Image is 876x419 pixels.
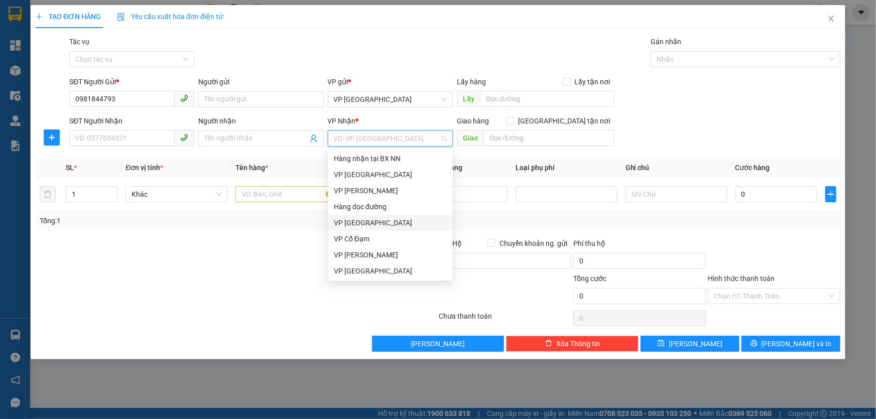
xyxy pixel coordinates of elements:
span: close [827,15,835,23]
input: Dọc đường [483,130,614,146]
div: VP Cổ Đạm [334,233,447,244]
span: Giao [457,130,483,146]
span: Đơn vị tính [126,164,163,172]
li: Cổ Đạm, xã [GEOGRAPHIC_DATA], [GEOGRAPHIC_DATA] [94,25,420,37]
span: TẠO ĐƠN HÀNG [36,13,101,21]
input: Ghi Chú [625,186,727,202]
div: Hàng dọc đường [334,201,447,212]
span: Tổng cước [573,274,606,283]
div: Tổng: 1 [40,215,338,226]
input: 0 [426,186,508,202]
span: Giao hàng [457,117,489,125]
div: Chưa thanh toán [438,311,573,328]
div: VP Xuân Giang [328,263,453,279]
input: VD: Bàn, Ghế [235,186,337,202]
label: Hình thức thanh toán [708,274,775,283]
span: plus [826,190,836,198]
span: save [658,340,665,348]
span: Lấy [457,91,480,107]
div: Người gửi [198,76,323,87]
button: save[PERSON_NAME] [641,336,739,352]
span: Lấy tận nơi [571,76,614,87]
div: SĐT Người Gửi [69,76,194,87]
th: Loại phụ phí [512,158,621,178]
b: GỬI : VP [GEOGRAPHIC_DATA] [13,73,150,106]
span: [GEOGRAPHIC_DATA] tận nơi [515,115,614,126]
span: Cước hàng [735,164,770,172]
span: [PERSON_NAME] [669,338,722,349]
div: VP Mỹ Đình [328,167,453,183]
span: Chuyển khoản ng. gửi [495,238,571,249]
div: SĐT Người Nhận [69,115,194,126]
span: phone [180,94,188,102]
span: phone [180,133,188,142]
button: plus [44,129,60,146]
span: Xóa Thông tin [556,338,600,349]
button: Close [817,5,845,33]
label: Gán nhãn [651,38,681,46]
button: plus [825,186,836,202]
span: [PERSON_NAME] và In [762,338,832,349]
div: VP Hoàng Liệt [328,183,453,199]
span: user-add [310,134,318,143]
li: Hotline: 1900252555 [94,37,420,50]
div: VP [GEOGRAPHIC_DATA] [334,265,447,276]
span: plus [44,133,59,142]
span: VP Xuân Giang [334,92,447,107]
div: VP Cương Gián [328,247,453,263]
span: Tên hàng [235,164,268,172]
span: Lấy hàng [457,78,486,86]
div: VP [PERSON_NAME] [334,249,447,260]
div: Hàng nhận tại BX NN [328,151,453,167]
div: VP gửi [328,76,453,87]
span: VP Nhận [328,117,356,125]
div: VP [PERSON_NAME] [334,185,447,196]
span: SL [66,164,74,172]
span: Yêu cầu xuất hóa đơn điện tử [117,13,223,21]
div: Hàng dọc đường [328,199,453,215]
img: logo.jpg [13,13,63,63]
span: Khác [132,187,221,202]
div: VP Hà Đông [328,215,453,231]
button: [PERSON_NAME] [372,336,505,352]
div: Phí thu hộ [573,238,706,253]
span: printer [750,340,758,348]
span: [PERSON_NAME] [411,338,465,349]
div: Người nhận [198,115,323,126]
button: deleteXóa Thông tin [506,336,639,352]
div: VP [GEOGRAPHIC_DATA] [334,217,447,228]
span: delete [545,340,552,348]
span: plus [36,13,43,20]
div: Hàng nhận tại BX NN [334,153,447,164]
img: icon [117,13,125,21]
div: VP Cổ Đạm [328,231,453,247]
div: VP [GEOGRAPHIC_DATA] [334,169,447,180]
button: delete [40,186,56,202]
input: Dọc đường [480,91,614,107]
label: Tác vụ [69,38,89,46]
button: printer[PERSON_NAME] và In [741,336,840,352]
th: Ghi chú [621,158,731,178]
